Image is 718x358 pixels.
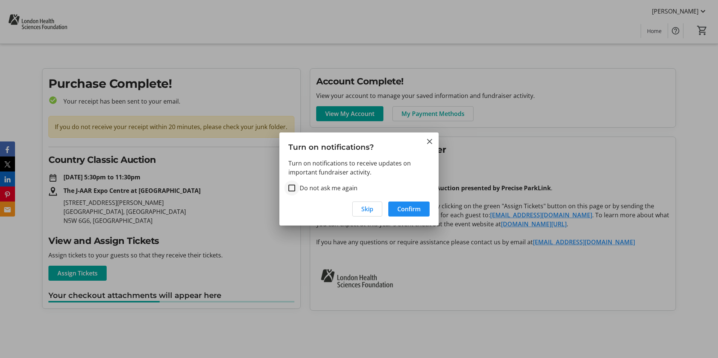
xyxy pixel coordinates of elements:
[279,132,439,158] h3: Turn on notifications?
[397,205,421,214] span: Confirm
[288,159,430,177] p: Turn on notifications to receive updates on important fundraiser activity.
[295,184,357,193] label: Do not ask me again
[425,137,434,146] button: Close
[361,205,373,214] span: Skip
[352,202,382,217] button: Skip
[388,202,430,217] button: Confirm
